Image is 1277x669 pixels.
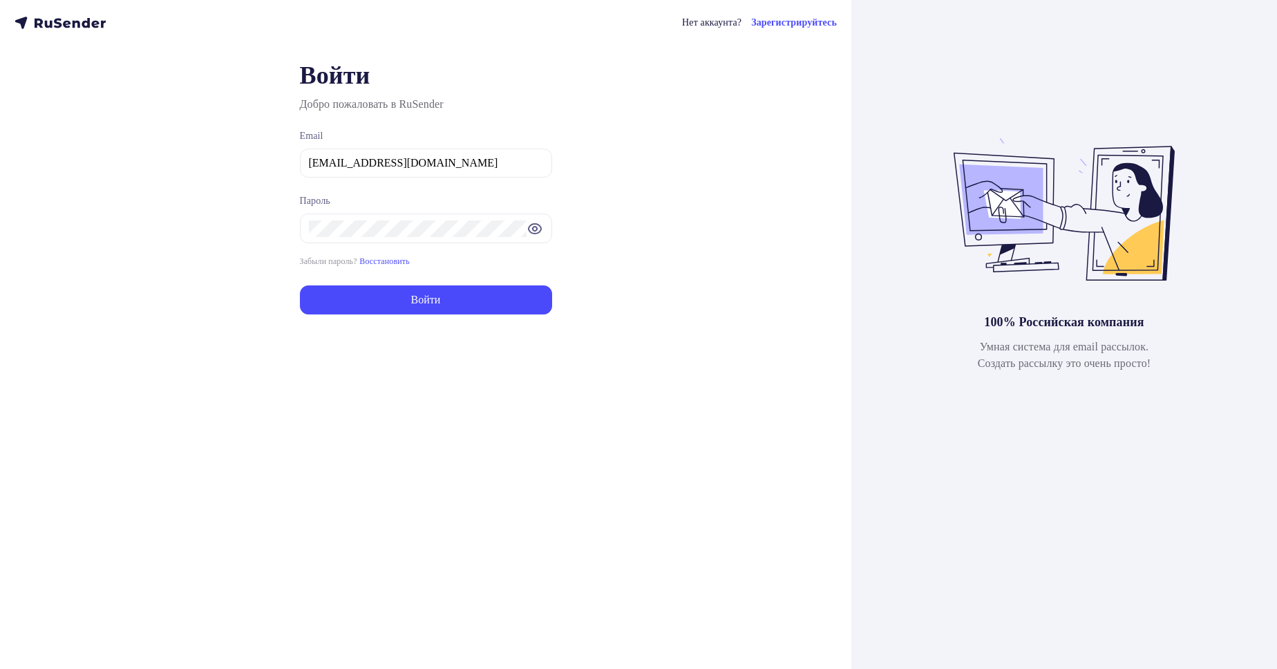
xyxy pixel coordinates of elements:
[300,194,552,208] div: Пароль
[978,339,1151,372] div: Умная система для email рассылок. Создать рассылку это очень просто!
[682,16,741,30] div: Нет аккаунта?
[300,129,552,143] div: Email
[984,314,1144,330] div: 100% Российская компания
[300,60,552,91] h1: Войти
[300,96,552,113] h3: Добро пожаловать в RuSender
[751,16,837,30] a: Зарегистрируйтесь
[309,155,543,171] input: Укажите свой email
[359,256,410,266] a: Восстановить
[300,285,552,314] button: Войти
[300,256,357,266] small: Забыли пароль?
